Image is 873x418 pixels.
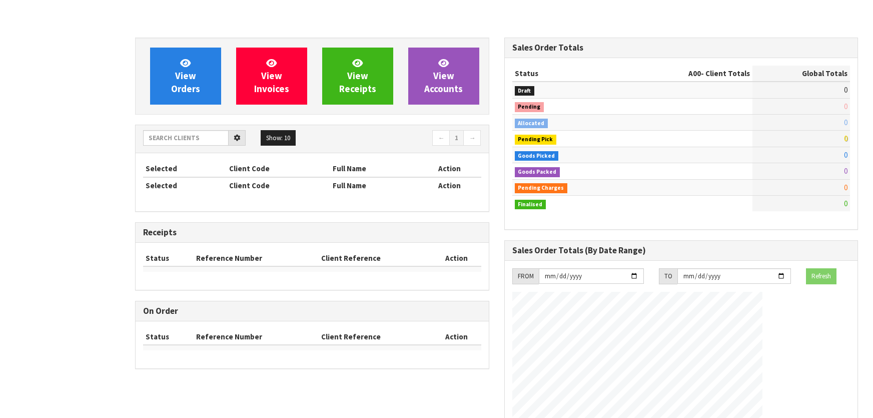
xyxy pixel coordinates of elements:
th: Reference Number [194,329,319,345]
a: ViewInvoices [236,48,307,105]
div: FROM [512,268,539,284]
button: Refresh [806,268,836,284]
span: View Invoices [254,57,289,95]
th: Selected [143,161,227,177]
a: ViewAccounts [408,48,479,105]
th: Full Name [330,177,418,193]
span: View Accounts [424,57,463,95]
span: 0 [844,134,847,143]
th: Status [143,329,194,345]
a: ViewReceipts [322,48,393,105]
span: Goods Packed [515,167,560,177]
th: Client Code [227,177,331,193]
span: 0 [844,118,847,127]
th: Selected [143,177,227,193]
th: Action [432,250,481,266]
span: 0 [844,166,847,176]
span: View Receipts [339,57,376,95]
span: View Orders [171,57,200,95]
th: - Client Totals [624,66,752,82]
th: Status [512,66,624,82]
h3: Receipts [143,228,481,237]
h3: On Order [143,306,481,316]
th: Action [418,161,481,177]
th: Action [432,329,481,345]
span: 0 [844,183,847,192]
input: Search clients [143,130,229,146]
span: Pending Pick [515,135,557,145]
th: Client Reference [319,250,433,266]
span: Goods Picked [515,151,559,161]
span: 0 [844,102,847,111]
a: 1 [449,130,464,146]
span: 0 [844,199,847,208]
span: Draft [515,86,535,96]
th: Full Name [330,161,418,177]
a: → [463,130,481,146]
th: Status [143,250,194,266]
h3: Sales Order Totals (By Date Range) [512,246,850,255]
span: Allocated [515,119,548,129]
button: Show: 10 [261,130,296,146]
h3: Sales Order Totals [512,43,850,53]
nav: Page navigation [320,130,481,148]
th: Global Totals [752,66,850,82]
span: A00 [688,69,701,78]
th: Client Code [227,161,331,177]
th: Client Reference [319,329,433,345]
div: TO [659,268,677,284]
a: ← [432,130,450,146]
span: 0 [844,150,847,160]
th: Action [418,177,481,193]
a: ViewOrders [150,48,221,105]
span: 0 [844,85,847,95]
span: Finalised [515,200,546,210]
th: Reference Number [194,250,319,266]
span: Pending Charges [515,183,568,193]
span: Pending [515,102,544,112]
